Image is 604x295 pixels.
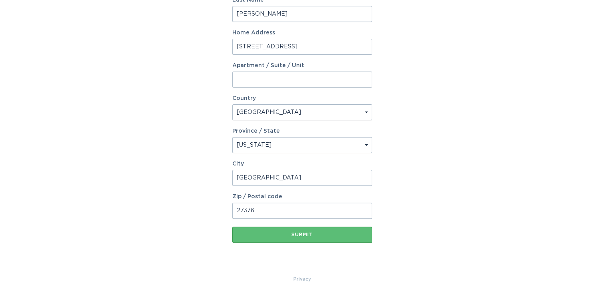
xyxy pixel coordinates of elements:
label: Country [232,96,256,101]
label: Zip / Postal code [232,194,372,199]
label: Apartment / Suite / Unit [232,63,372,68]
label: City [232,161,372,167]
a: Privacy Policy & Terms of Use [293,275,311,283]
div: Submit [236,232,368,237]
label: Home Address [232,30,372,36]
label: Province / State [232,128,280,134]
button: Submit [232,227,372,243]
